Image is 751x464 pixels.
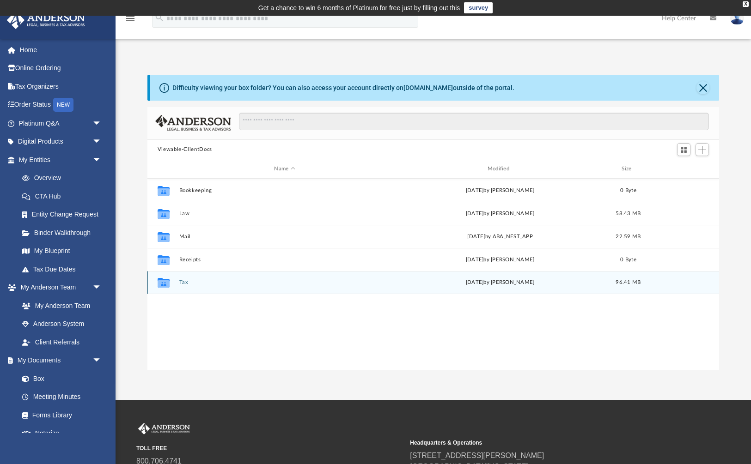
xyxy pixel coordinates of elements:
div: grid [147,179,720,370]
button: Bookkeeping [179,187,390,193]
div: Size [610,165,647,173]
a: Tax Due Dates [13,260,116,278]
div: NEW [53,98,73,112]
a: Anderson System [13,315,111,333]
span: arrow_drop_down [92,151,111,169]
span: 58.43 MB [616,211,641,216]
div: [DATE] by [PERSON_NAME] [394,186,605,194]
a: My Anderson Team [13,296,106,315]
a: Notarize [13,424,111,443]
a: menu [125,18,136,24]
a: Online Ordering [6,59,116,78]
a: My Documentsarrow_drop_down [6,351,111,370]
div: id [651,165,715,173]
a: Order StatusNEW [6,96,116,114]
button: Viewable-ClientDocs [158,145,212,154]
span: arrow_drop_down [92,114,111,133]
a: Home [6,41,116,59]
div: Name [178,165,390,173]
a: Meeting Minutes [13,388,111,406]
a: Tax Organizers [6,77,116,96]
a: My Entitiesarrow_drop_down [6,151,116,169]
a: My Blueprint [13,242,111,260]
input: Search files and folders [239,113,709,130]
button: Switch to Grid View [677,143,691,156]
span: 0 Byte [620,257,636,262]
button: Close [696,81,709,94]
a: My Anderson Teamarrow_drop_down [6,278,111,297]
a: Forms Library [13,406,106,424]
span: [DATE] [465,280,483,285]
div: Modified [394,165,606,173]
div: by [PERSON_NAME] [394,278,605,287]
button: Add [696,143,709,156]
button: Tax [179,279,390,285]
span: arrow_drop_down [92,278,111,297]
div: [DATE] by [PERSON_NAME] [394,255,605,264]
div: id [152,165,175,173]
small: Headquarters & Operations [410,439,677,447]
div: Difficulty viewing your box folder? You can also access your account directly on outside of the p... [172,83,514,93]
a: Box [13,369,106,388]
span: 22.59 MB [616,234,641,239]
a: survey [464,2,493,13]
a: [STREET_ADDRESS][PERSON_NAME] [410,452,544,459]
img: User Pic [730,12,744,25]
span: 96.41 MB [616,280,641,285]
a: Binder Walkthrough [13,223,116,242]
div: [DATE] by ABA_NEST_APP [394,232,605,241]
a: Overview [13,169,116,187]
a: Client Referrals [13,333,111,351]
a: CTA Hub [13,187,116,205]
img: Anderson Advisors Platinum Portal [4,11,88,29]
button: Mail [179,233,390,239]
a: [DOMAIN_NAME] [403,84,453,91]
button: Law [179,210,390,216]
span: arrow_drop_down [92,351,111,370]
span: 0 Byte [620,187,636,193]
i: menu [125,13,136,24]
div: close [743,1,749,7]
div: [DATE] by [PERSON_NAME] [394,209,605,217]
i: search [154,12,165,23]
a: Entity Change Request [13,205,116,224]
small: TOLL FREE [136,444,403,452]
a: Platinum Q&Aarrow_drop_down [6,114,116,133]
a: Digital Productsarrow_drop_down [6,133,116,151]
img: Anderson Advisors Platinum Portal [136,423,192,435]
button: Receipts [179,256,390,262]
span: arrow_drop_down [92,133,111,151]
div: Get a chance to win 6 months of Platinum for free just by filling out this [258,2,460,13]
